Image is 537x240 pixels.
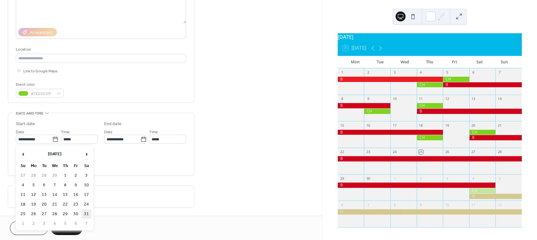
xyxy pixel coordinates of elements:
[340,202,344,207] div: 6
[338,183,496,188] div: B
[18,161,28,170] th: Su
[60,161,70,170] th: Th
[419,123,423,128] div: 18
[50,181,60,190] td: 7
[50,200,60,209] td: 21
[39,210,49,219] td: 27
[81,171,91,180] td: 3
[21,225,37,232] span: Cancel
[16,46,185,53] div: Location
[497,176,502,181] div: 5
[497,97,502,101] div: 14
[81,210,91,219] td: 31
[469,135,522,140] div: B
[31,91,54,97] span: #7ED321FF
[471,150,476,154] div: 27
[419,150,423,154] div: 25
[39,161,49,170] th: Tu
[16,81,62,88] div: Event color
[445,123,449,128] div: 19
[61,129,70,135] span: Time
[343,56,368,68] div: Mon
[81,219,91,228] td: 7
[419,202,423,207] div: 9
[417,56,442,68] div: Thu
[60,219,70,228] td: 5
[71,210,81,219] td: 30
[368,56,392,68] div: Tue
[338,103,390,108] div: B
[18,181,28,190] td: 4
[60,210,70,219] td: 29
[340,70,344,75] div: 1
[338,156,522,161] div: B
[60,200,70,209] td: 22
[50,210,60,219] td: 28
[419,70,423,75] div: 4
[18,171,28,180] td: 27
[340,176,344,181] div: 29
[39,190,49,199] td: 13
[16,110,44,117] span: Date and time
[445,202,449,207] div: 10
[29,210,39,219] td: 26
[392,56,417,68] div: Wed
[18,148,28,160] span: ‹
[392,202,397,207] div: 8
[471,97,476,101] div: 13
[50,219,60,228] td: 4
[364,109,390,114] div: CH
[469,194,522,199] div: U
[18,210,28,219] td: 25
[366,176,370,181] div: 30
[497,70,502,75] div: 7
[23,68,57,75] span: Link to Google Maps
[29,181,39,190] td: 5
[366,150,370,154] div: 23
[392,97,397,101] div: 10
[81,181,91,190] td: 10
[62,225,72,232] span: Save
[497,202,502,207] div: 12
[392,176,397,181] div: 1
[71,200,81,209] td: 23
[29,219,39,228] td: 2
[417,135,443,140] div: CH
[392,150,397,154] div: 24
[471,70,476,75] div: 6
[445,97,449,101] div: 12
[71,190,81,199] td: 16
[366,202,370,207] div: 7
[497,150,502,154] div: 28
[29,200,39,209] td: 19
[18,219,28,228] td: 1
[442,56,467,68] div: Fri
[104,121,122,127] div: End date
[71,181,81,190] td: 9
[417,109,522,114] div: B
[16,129,24,135] span: Date
[471,176,476,181] div: 4
[50,161,60,170] th: We
[443,82,522,88] div: B
[445,176,449,181] div: 3
[81,190,91,199] td: 17
[50,171,60,180] td: 30
[39,171,49,180] td: 29
[392,70,397,75] div: 3
[419,97,423,101] div: 11
[82,148,91,160] span: ›
[492,56,517,68] div: Sun
[104,129,112,135] span: Date
[497,123,502,128] div: 21
[39,219,49,228] td: 3
[419,176,423,181] div: 2
[443,77,469,82] div: CH
[29,171,39,180] td: 28
[60,190,70,199] td: 15
[417,103,443,108] div: CH
[417,82,443,88] div: CH
[10,221,48,235] button: Cancel
[340,97,344,101] div: 8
